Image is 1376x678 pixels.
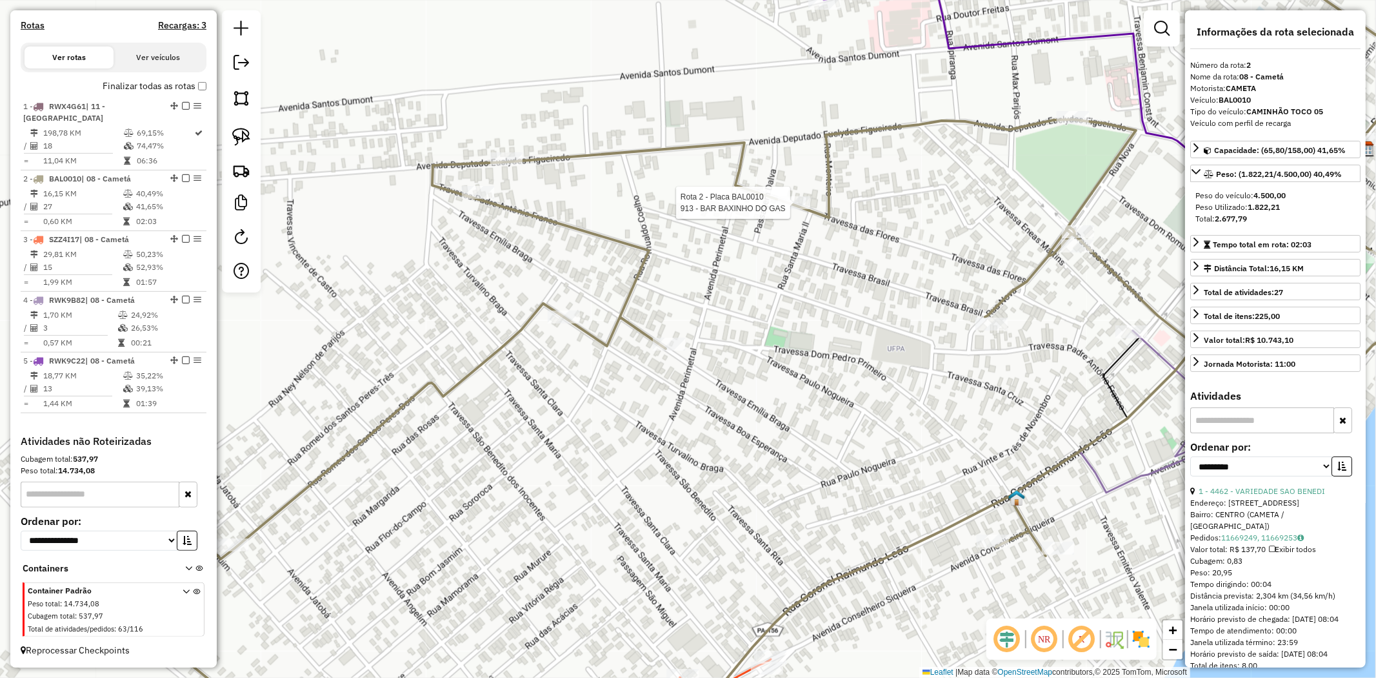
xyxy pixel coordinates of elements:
[135,200,201,213] td: 41,65%
[955,668,957,677] span: |
[123,190,133,198] i: % de utilização do peso
[23,336,30,349] td: =
[79,234,129,244] span: | 08 - Cametá
[1270,263,1304,273] span: 16,15 KM
[30,203,38,211] i: Total de Atividades
[124,142,134,150] i: % de utilização da cubagem
[64,599,99,608] span: 14.734,08
[25,46,114,68] button: Ver rotas
[170,174,178,182] em: Alterar sequência das rotas
[49,101,86,111] span: RWX4G61
[1190,94,1361,106] div: Veículo:
[58,466,95,475] strong: 14.734,08
[1190,439,1361,455] label: Ordenar por:
[1190,118,1361,129] div: Veículo com perfil de recarga
[43,248,123,261] td: 29,81 KM
[1190,497,1361,509] div: Endereço: [STREET_ADDRESS]
[123,218,130,225] i: Tempo total em rota
[43,322,117,334] td: 3
[124,129,134,137] i: % de utilização do peso
[30,372,38,380] i: Distância Total
[130,322,201,334] td: 26,53%
[177,531,197,551] button: Ordem crescente
[75,611,77,621] span: :
[28,599,60,608] span: Peso total
[23,397,30,410] td: =
[43,215,123,228] td: 0,60 KM
[1239,72,1284,81] strong: 08 - Cametá
[43,397,123,410] td: 1,44 KM
[1358,141,1375,158] img: Tocantins
[21,453,206,465] div: Cubagem total:
[43,309,117,322] td: 1,70 KM
[1190,354,1361,372] a: Jornada Motorista: 11:00
[118,624,143,633] span: 63/116
[1190,602,1361,613] div: Janela utilizada início: 00:00
[1190,259,1361,276] a: Distância Total:16,15 KM
[135,369,201,382] td: 35,22%
[23,101,105,123] span: 1 -
[114,624,116,633] span: :
[43,200,123,213] td: 27
[1195,201,1355,213] div: Peso Utilizado:
[136,154,194,167] td: 06:36
[170,102,178,110] em: Alterar sequência das rotas
[23,382,30,395] td: /
[30,129,38,137] i: Distância Total
[1029,624,1060,655] span: Ocultar NR
[43,127,123,139] td: 198,78 KM
[182,356,190,364] em: Finalizar rota
[194,356,201,364] em: Opções
[1190,283,1361,300] a: Total de atividades:27
[123,251,133,258] i: % de utilização do peso
[123,278,130,286] i: Tempo total em rota
[123,203,133,211] i: % de utilização da cubagem
[43,336,117,349] td: 0,57 KM
[198,82,206,90] input: Finalizar todas as rotas
[182,174,190,182] em: Finalizar rota
[1274,287,1283,297] strong: 27
[1297,534,1304,542] i: Observações
[73,454,98,464] strong: 537,97
[1169,641,1177,657] span: −
[1204,287,1283,297] span: Total de atividades:
[1246,107,1323,116] strong: CAMINHÃO TOCO 05
[43,382,123,395] td: 13
[227,156,255,185] a: Criar rota
[232,128,250,146] img: Selecionar atividades - laço
[28,585,167,597] span: Container Padrão
[43,369,123,382] td: 18,77 KM
[1331,457,1352,477] button: Ordem crescente
[232,161,250,180] img: Criar rota
[1190,660,1361,672] div: Total de itens: 8,00
[21,513,206,529] label: Ordenar por:
[1163,621,1182,640] a: Zoom in
[1246,60,1251,70] strong: 2
[123,263,133,271] i: % de utilização da cubagem
[194,102,201,110] em: Opções
[1190,590,1361,602] div: Distância prevista: 2,304 km (34,56 km/h)
[21,20,45,31] h4: Rotas
[1226,83,1256,93] strong: CAMETA
[1245,335,1293,345] strong: R$ 10.743,10
[118,324,128,332] i: % de utilização da cubagem
[1149,15,1175,41] a: Exibir filtros
[1190,613,1361,625] div: Horário previsto de chegada: [DATE] 08:04
[85,356,135,365] span: | 08 - Cametá
[118,311,128,319] i: % de utilização do peso
[1190,648,1361,660] div: Horário previsto de saída: [DATE] 08:04
[79,611,103,621] span: 537,97
[30,263,38,271] i: Total de Atividades
[28,624,114,633] span: Total de atividades/pedidos
[23,154,30,167] td: =
[85,295,135,305] span: | 08 - Cametá
[195,129,203,137] i: Rota otimizada
[23,562,168,575] span: Containers
[23,276,30,289] td: =
[170,356,178,364] em: Alterar sequência das rotas
[1190,165,1361,182] a: Peso: (1.822,21/4.500,00) 40,49%
[49,295,85,305] span: RWK9B82
[30,190,38,198] i: Distância Total
[135,397,201,410] td: 01:39
[170,235,178,243] em: Alterar sequência das rotas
